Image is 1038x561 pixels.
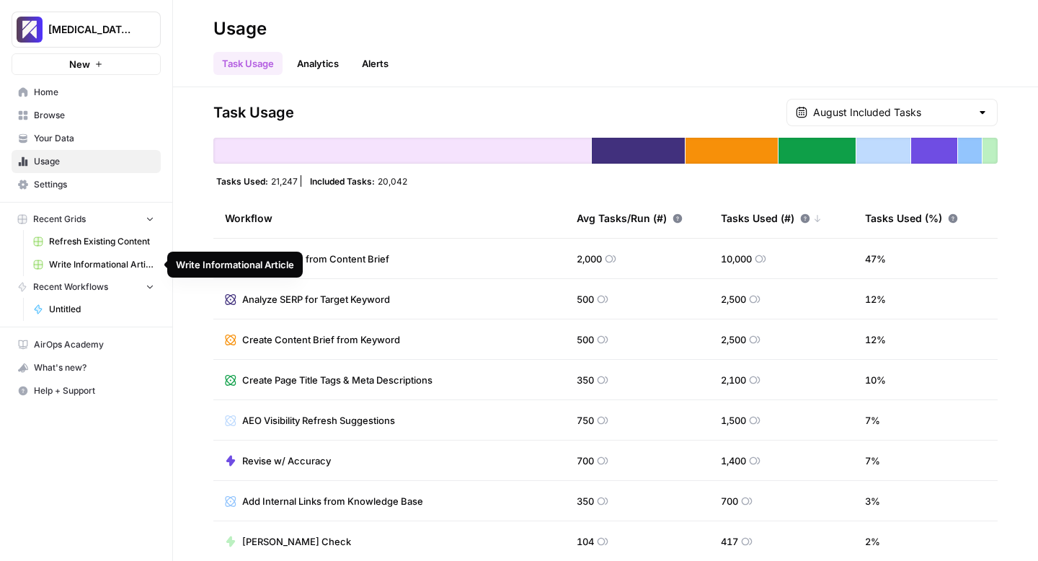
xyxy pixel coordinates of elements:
span: 7 % [865,413,880,428]
div: Workflow [225,198,554,238]
span: 2,500 [721,332,746,347]
input: August Included Tasks [813,105,971,120]
span: AirOps Academy [34,338,154,351]
span: 2,000 [577,252,602,266]
span: 12 % [865,332,886,347]
a: Settings [12,173,161,196]
span: Create Article from Content Brief [242,252,389,266]
span: 21,247 [271,175,298,187]
span: 3 % [865,494,880,508]
span: [PERSON_NAME] Check [242,534,351,549]
a: Analytics [288,52,347,75]
button: What's new? [12,356,161,379]
span: 750 [577,413,594,428]
div: Tasks Used (%) [865,198,958,238]
span: 10,000 [721,252,752,266]
span: Browse [34,109,154,122]
span: Your Data [34,132,154,145]
a: Home [12,81,161,104]
span: Write Informational Article [49,258,154,271]
span: 700 [721,494,738,508]
span: Recent Workflows [33,280,108,293]
a: Usage [12,150,161,173]
a: Untitled [27,298,161,321]
span: 2,100 [721,373,746,387]
span: [MEDICAL_DATA] - Test [48,22,136,37]
span: New [69,57,90,71]
button: Recent Workflows [12,276,161,298]
span: 2,500 [721,292,746,306]
a: Refresh Existing Content [27,230,161,253]
span: 7 % [865,454,880,468]
span: Add Internal Links from Knowledge Base [242,494,423,508]
span: Tasks Used: [216,175,268,187]
button: Recent Grids [12,208,161,230]
span: Untitled [49,303,154,316]
span: 417 [721,534,738,549]
span: Task Usage [213,102,294,123]
span: Revise w/ Accuracy [242,454,331,468]
span: Help + Support [34,384,154,397]
span: Create Page Title Tags & Meta Descriptions [242,373,432,387]
div: Avg Tasks/Run (#) [577,198,683,238]
a: Browse [12,104,161,127]
span: 47 % [865,252,886,266]
a: Your Data [12,127,161,150]
span: 10 % [865,373,886,387]
span: 1,400 [721,454,746,468]
button: New [12,53,161,75]
span: Refresh Existing Content [49,235,154,248]
div: What's new? [12,357,160,379]
span: Settings [34,178,154,191]
a: [PERSON_NAME] Check [225,534,351,549]
span: 12 % [865,292,886,306]
span: 700 [577,454,594,468]
span: Usage [34,155,154,168]
span: AEO Visibility Refresh Suggestions [242,413,395,428]
button: Workspace: Overjet - Test [12,12,161,48]
span: Create Content Brief from Keyword [242,332,400,347]
span: 350 [577,373,594,387]
div: Write Informational Article [176,257,294,272]
span: 500 [577,332,594,347]
span: Home [34,86,154,99]
span: Recent Grids [33,213,86,226]
button: Help + Support [12,379,161,402]
span: 500 [577,292,594,306]
a: Task Usage [213,52,283,75]
a: Write Informational Article [27,253,161,276]
div: Tasks Used (#) [721,198,822,238]
a: AirOps Academy [12,333,161,356]
span: 20,042 [378,175,407,187]
button: Alerts [353,52,397,75]
span: 2 % [865,534,880,549]
span: Included Tasks: [310,175,375,187]
img: Overjet - Test Logo [17,17,43,43]
a: Revise w/ Accuracy [225,454,331,468]
span: Analyze SERP for Target Keyword [242,292,390,306]
div: Usage [213,17,267,40]
span: 1,500 [721,413,746,428]
span: 104 [577,534,594,549]
span: 350 [577,494,594,508]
